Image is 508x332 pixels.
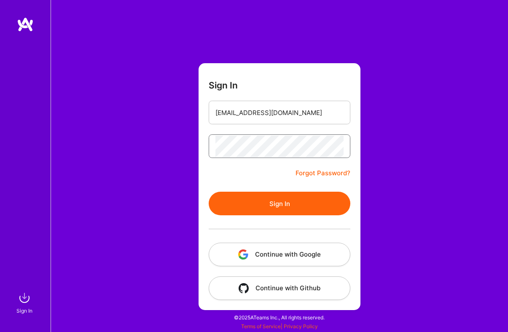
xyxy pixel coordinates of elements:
div: © 2025 ATeams Inc., All rights reserved. [51,307,508,328]
img: sign in [16,289,33,306]
button: Sign In [209,192,350,215]
img: icon [238,249,248,260]
input: Email... [215,102,344,123]
a: sign inSign In [18,289,33,315]
h3: Sign In [209,80,238,91]
button: Continue with Google [209,243,350,266]
div: Sign In [16,306,32,315]
a: Forgot Password? [296,168,350,178]
img: logo [17,17,34,32]
a: Terms of Service [241,323,281,329]
span: | [241,323,318,329]
img: icon [239,283,249,293]
button: Continue with Github [209,276,350,300]
a: Privacy Policy [284,323,318,329]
